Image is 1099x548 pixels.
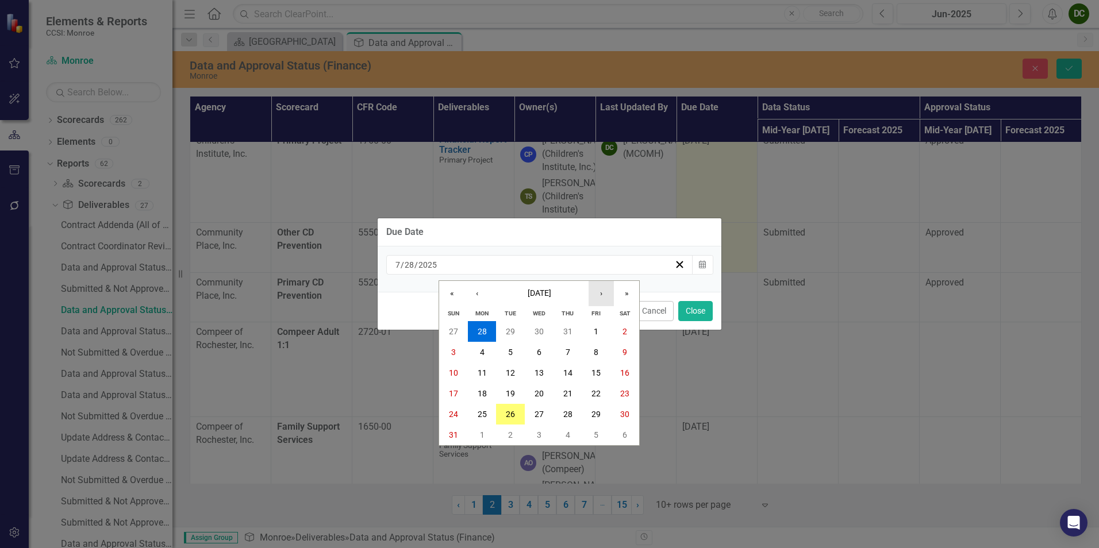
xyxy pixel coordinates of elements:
abbr: August 2, 2025 [622,327,627,336]
button: July 28, 2025 [468,321,497,342]
button: August 15, 2025 [582,362,611,383]
button: September 6, 2025 [610,424,639,445]
abbr: Saturday [620,310,631,317]
abbr: August 27, 2025 [535,410,544,419]
button: August 31, 2025 [439,424,468,445]
button: August 9, 2025 [610,342,639,362]
abbr: August 12, 2025 [506,368,515,377]
button: August 30, 2025 [610,404,639,424]
abbr: August 15, 2025 [591,368,601,377]
abbr: August 1, 2025 [594,327,598,336]
abbr: August 3, 2025 [451,348,456,357]
button: August 26, 2025 [496,404,525,424]
button: August 24, 2025 [439,404,468,424]
abbr: August 9, 2025 [622,348,627,357]
button: August 27, 2025 [525,404,554,424]
abbr: July 27, 2025 [449,327,458,336]
abbr: August 14, 2025 [563,368,572,377]
abbr: Sunday [448,310,459,317]
button: August 17, 2025 [439,383,468,404]
button: » [614,281,639,306]
button: September 5, 2025 [582,424,611,445]
abbr: September 3, 2025 [537,430,541,439]
button: August 12, 2025 [496,362,525,383]
button: August 10, 2025 [439,362,468,383]
button: August 14, 2025 [554,362,582,383]
span: / [401,260,404,270]
abbr: August 21, 2025 [563,389,572,398]
button: August 23, 2025 [610,383,639,404]
abbr: Wednesday [533,310,545,317]
abbr: August 17, 2025 [449,389,458,398]
button: August 8, 2025 [582,342,611,362]
abbr: August 26, 2025 [506,410,515,419]
abbr: August 20, 2025 [535,389,544,398]
div: Due Date [386,227,424,237]
div: Open Intercom Messenger [1060,509,1088,537]
button: › [589,281,614,306]
button: September 4, 2025 [554,424,582,445]
abbr: August 10, 2025 [449,368,458,377]
abbr: August 16, 2025 [620,368,629,377]
button: August 18, 2025 [468,383,497,404]
button: August 1, 2025 [582,321,611,342]
button: July 27, 2025 [439,321,468,342]
abbr: July 28, 2025 [478,327,487,336]
button: [DATE] [490,281,589,306]
button: September 3, 2025 [525,424,554,445]
abbr: August 24, 2025 [449,410,458,419]
abbr: August 23, 2025 [620,389,629,398]
button: August 29, 2025 [582,404,611,424]
button: August 3, 2025 [439,342,468,362]
abbr: July 30, 2025 [535,327,544,336]
button: August 22, 2025 [582,383,611,404]
button: August 11, 2025 [468,362,497,383]
abbr: August 29, 2025 [591,410,601,419]
abbr: August 5, 2025 [508,348,513,357]
abbr: August 22, 2025 [591,389,601,398]
abbr: September 5, 2025 [594,430,598,439]
button: July 29, 2025 [496,321,525,342]
input: yyyy [418,259,437,271]
button: August 25, 2025 [468,404,497,424]
abbr: August 30, 2025 [620,410,629,419]
button: « [439,281,464,306]
abbr: August 13, 2025 [535,368,544,377]
button: August 4, 2025 [468,342,497,362]
button: August 7, 2025 [554,342,582,362]
abbr: September 6, 2025 [622,430,627,439]
button: July 30, 2025 [525,321,554,342]
button: ‹ [464,281,490,306]
button: August 5, 2025 [496,342,525,362]
button: August 13, 2025 [525,362,554,383]
abbr: August 8, 2025 [594,348,598,357]
abbr: Monday [475,310,489,317]
button: July 31, 2025 [554,321,582,342]
abbr: September 4, 2025 [566,430,570,439]
abbr: Tuesday [505,310,516,317]
abbr: August 4, 2025 [480,348,485,357]
abbr: August 28, 2025 [563,410,572,419]
abbr: July 29, 2025 [506,327,515,336]
button: September 1, 2025 [468,424,497,445]
button: August 2, 2025 [610,321,639,342]
button: August 21, 2025 [554,383,582,404]
button: August 16, 2025 [610,362,639,383]
input: mm [395,259,401,271]
button: August 20, 2025 [525,383,554,404]
abbr: Friday [591,310,601,317]
button: August 19, 2025 [496,383,525,404]
abbr: Thursday [562,310,574,317]
abbr: August 25, 2025 [478,410,487,419]
abbr: September 1, 2025 [480,430,485,439]
abbr: August 7, 2025 [566,348,570,357]
abbr: August 6, 2025 [537,348,541,357]
span: [DATE] [528,288,551,298]
abbr: August 31, 2025 [449,430,458,439]
abbr: August 19, 2025 [506,389,515,398]
abbr: August 18, 2025 [478,389,487,398]
abbr: September 2, 2025 [508,430,513,439]
span: / [414,260,418,270]
button: Cancel [635,301,674,321]
abbr: August 11, 2025 [478,368,487,377]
